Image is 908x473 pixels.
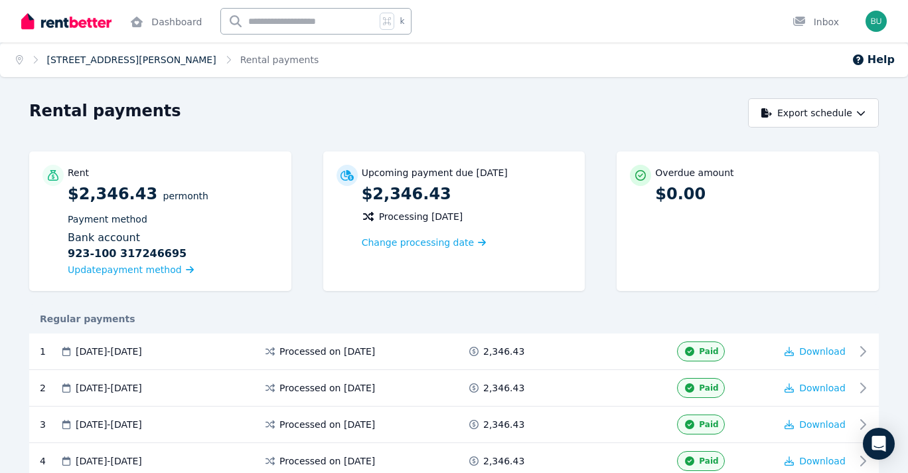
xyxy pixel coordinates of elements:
p: Payment method [68,213,278,226]
div: Inbox [793,15,839,29]
span: Paid [699,456,718,466]
button: Download [785,454,846,468]
span: Download [799,456,846,466]
span: Processed on [DATE] [279,381,375,395]
span: Processing [DATE] [379,210,463,223]
button: Download [785,418,846,431]
span: Paid [699,383,718,393]
span: [DATE] - [DATE] [76,381,142,395]
div: Open Intercom Messenger [863,428,895,460]
span: per Month [163,191,208,201]
button: Export schedule [748,98,879,128]
p: Rent [68,166,89,179]
a: [STREET_ADDRESS][PERSON_NAME] [47,54,216,65]
img: Ian Bunyi [866,11,887,32]
span: Processed on [DATE] [279,418,375,431]
span: Update payment method [68,264,182,275]
button: Download [785,381,846,395]
span: Change processing date [362,236,475,249]
span: [DATE] - [DATE] [76,345,142,358]
h1: Rental payments [29,100,181,122]
span: Download [799,419,846,430]
span: Download [799,383,846,393]
img: RentBetter [21,11,112,31]
span: 2,346.43 [483,454,524,468]
button: Download [785,345,846,358]
span: 2,346.43 [483,345,524,358]
span: [DATE] - [DATE] [76,454,142,468]
span: k [400,16,404,27]
span: Processed on [DATE] [279,454,375,468]
b: 923-100 317246695 [68,246,187,262]
div: 4 [40,451,60,471]
div: Bank account [68,230,278,262]
span: Paid [699,346,718,357]
span: Processed on [DATE] [279,345,375,358]
span: Paid [699,419,718,430]
button: Help [852,52,895,68]
div: 1 [40,341,60,361]
p: Upcoming payment due [DATE] [362,166,508,179]
span: Rental payments [240,53,319,66]
div: 3 [40,415,60,434]
span: 2,346.43 [483,381,524,395]
div: 2 [40,378,60,398]
p: $2,346.43 [362,183,572,205]
span: Download [799,346,846,357]
span: 2,346.43 [483,418,524,431]
p: Overdue amount [655,166,733,179]
span: [DATE] - [DATE] [76,418,142,431]
p: $2,346.43 [68,183,278,278]
div: Regular payments [29,312,879,326]
a: Change processing date [362,236,487,249]
p: $0.00 [655,183,866,205]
